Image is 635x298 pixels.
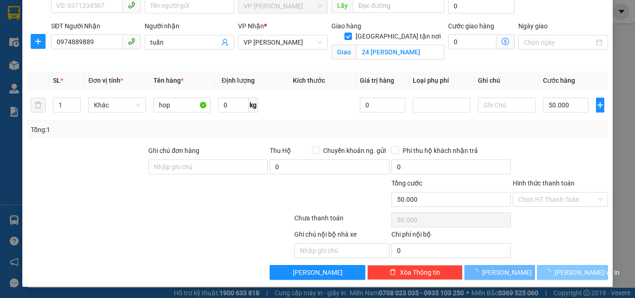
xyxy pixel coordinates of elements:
[555,267,620,278] span: [PERSON_NAME] và In
[31,98,46,113] button: delete
[352,31,444,41] span: [GEOGRAPHIC_DATA] tận nơi
[53,77,60,84] span: SL
[596,98,604,113] button: plus
[474,72,539,90] th: Ghi chú
[94,98,140,112] span: Khác
[148,147,199,154] label: Ghi chú đơn hàng
[464,265,536,280] button: [PERSON_NAME]
[472,269,482,275] span: loading
[249,98,258,113] span: kg
[148,159,268,174] input: Ghi chú đơn hàng
[270,147,291,154] span: Thu Hộ
[145,21,234,31] div: Người nhận
[244,35,322,49] span: VP Hà Tĩnh
[543,77,575,84] span: Cước hàng
[360,98,405,113] input: 0
[360,77,394,84] span: Giá trị hàng
[391,179,422,187] span: Tổng cước
[448,34,496,49] input: Cước giao hàng
[153,77,184,84] span: Tên hàng
[331,45,356,60] span: Giao
[153,98,211,113] input: VD: Bàn, Ghế
[221,39,229,46] span: user-add
[524,37,594,47] input: Ngày giao
[502,38,509,45] span: dollar-circle
[367,265,463,280] button: deleteXóa Thông tin
[238,22,264,30] span: VP Nhận
[409,72,474,90] th: Loại phụ phí
[294,243,390,258] input: Nhập ghi chú
[88,77,123,84] span: Đơn vị tính
[31,38,45,45] span: plus
[319,146,390,156] span: Chuyển khoản ng. gửi
[596,101,604,109] span: plus
[448,22,494,30] label: Cước giao hàng
[294,229,390,243] div: Ghi chú nội bộ nhà xe
[31,125,246,135] div: Tổng: 1
[51,21,141,31] div: SĐT Người Nhận
[128,1,135,9] span: phone
[513,179,575,187] label: Hình thức thanh toán
[293,77,325,84] span: Kích thước
[478,98,536,113] input: Ghi Chú
[544,269,555,275] span: loading
[270,265,365,280] button: [PERSON_NAME]
[222,77,255,84] span: Định lượng
[537,265,608,280] button: [PERSON_NAME] và In
[390,269,396,276] span: delete
[293,267,343,278] span: [PERSON_NAME]
[293,213,390,229] div: Chưa thanh toán
[518,22,548,30] label: Ngày giao
[399,146,482,156] span: Phí thu hộ khách nhận trả
[482,267,532,278] span: [PERSON_NAME]
[391,229,511,243] div: Chi phí nội bộ
[400,267,440,278] span: Xóa Thông tin
[31,34,46,49] button: plus
[356,45,444,60] input: Giao tận nơi
[128,38,135,45] span: phone
[331,22,361,30] span: Giao hàng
